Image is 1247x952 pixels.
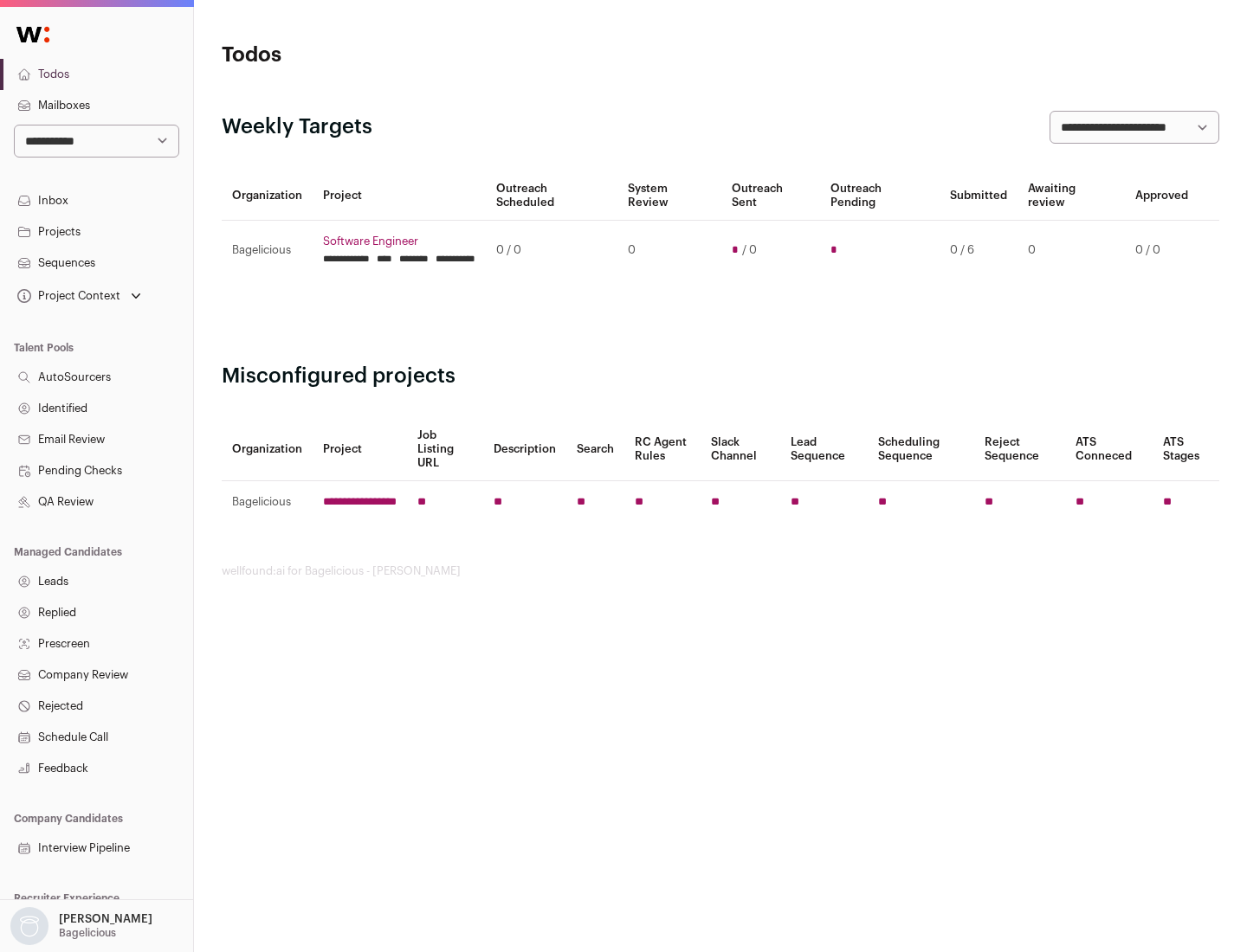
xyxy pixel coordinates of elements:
th: Organization [222,418,313,481]
th: Submitted [940,171,1018,221]
th: Lead Sequence [780,418,868,481]
th: Outreach Scheduled [486,171,617,221]
th: System Review [617,171,720,221]
h1: Todos [222,42,554,69]
td: 0 [617,221,720,280]
th: Approved [1125,171,1199,221]
img: Wellfound [7,17,59,52]
button: Open dropdown [14,284,145,308]
a: Software Engineer [323,235,475,248]
th: Slack Channel [701,418,780,481]
td: 0 / 0 [1125,221,1199,280]
td: Bagelicious [222,221,313,280]
th: Reject Sequence [974,418,1066,481]
td: 0 / 0 [486,221,617,280]
td: 0 / 6 [940,221,1018,280]
th: Project [313,418,407,481]
td: Bagelicious [222,481,313,524]
div: Project Context [14,289,120,303]
th: ATS Conneced [1065,418,1152,481]
th: Search [566,418,624,481]
th: Organization [222,171,313,221]
th: ATS Stages [1153,418,1219,481]
th: Project [313,171,486,221]
p: Bagelicious [59,926,116,940]
th: Description [483,418,566,481]
th: Outreach Pending [820,171,939,221]
th: Outreach Sent [721,171,821,221]
h2: Weekly Targets [222,113,372,141]
th: Scheduling Sequence [868,418,974,481]
th: RC Agent Rules [624,418,700,481]
footer: wellfound:ai for Bagelicious - [PERSON_NAME] [222,564,1219,578]
button: Open dropdown [7,907,156,945]
h2: Misconfigured projects [222,363,1219,390]
th: Awaiting review [1018,171,1125,221]
span: / 0 [742,243,757,257]
p: [PERSON_NAME] [59,912,152,926]
th: Job Listing URL [407,418,483,481]
td: 0 [1018,221,1125,280]
img: nopic.png [10,907,48,945]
